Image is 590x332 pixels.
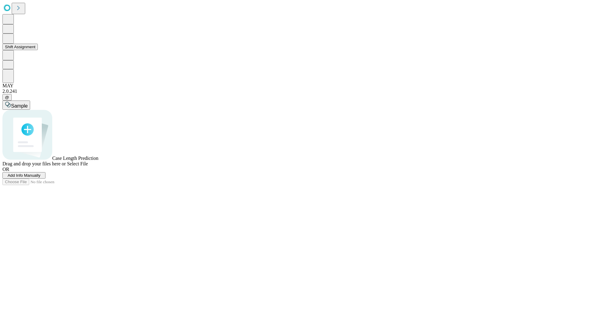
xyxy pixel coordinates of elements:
[8,173,41,178] span: Add Info Manually
[52,156,98,161] span: Case Length Prediction
[2,89,588,94] div: 2.0.241
[11,103,28,109] span: Sample
[5,95,9,100] span: @
[2,94,12,101] button: @
[2,44,38,50] button: Shift Assignment
[2,161,66,166] span: Drag and drop your files here or
[2,83,588,89] div: MAY
[67,161,88,166] span: Select File
[2,167,9,172] span: OR
[2,172,45,179] button: Add Info Manually
[2,101,30,110] button: Sample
